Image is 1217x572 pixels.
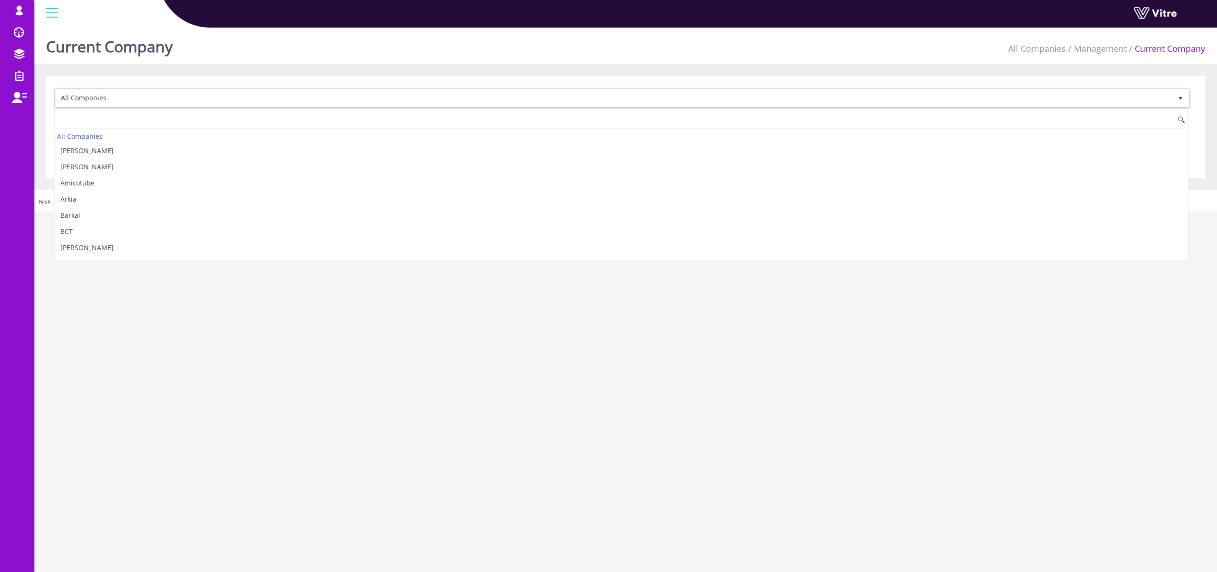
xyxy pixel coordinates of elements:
[39,199,219,204] span: Hash '4c79e7a' Date '[DATE] 14:20:23 +0000' Branch 'Production'
[55,143,1188,159] li: [PERSON_NAME]
[55,256,1188,272] li: BOI
[55,130,1188,143] div: All Companies
[1127,43,1205,55] li: Current Company
[55,207,1188,223] li: Barkai
[56,89,1172,107] span: All Companies
[46,24,173,64] h1: Current Company
[1008,43,1066,55] li: All Companies
[55,223,1188,240] li: BCT
[55,175,1188,191] li: Amicotube
[1066,43,1127,55] li: Management
[55,240,1188,256] li: [PERSON_NAME]
[55,159,1188,175] li: [PERSON_NAME]
[55,191,1188,207] li: Arkia
[1172,89,1189,107] span: select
